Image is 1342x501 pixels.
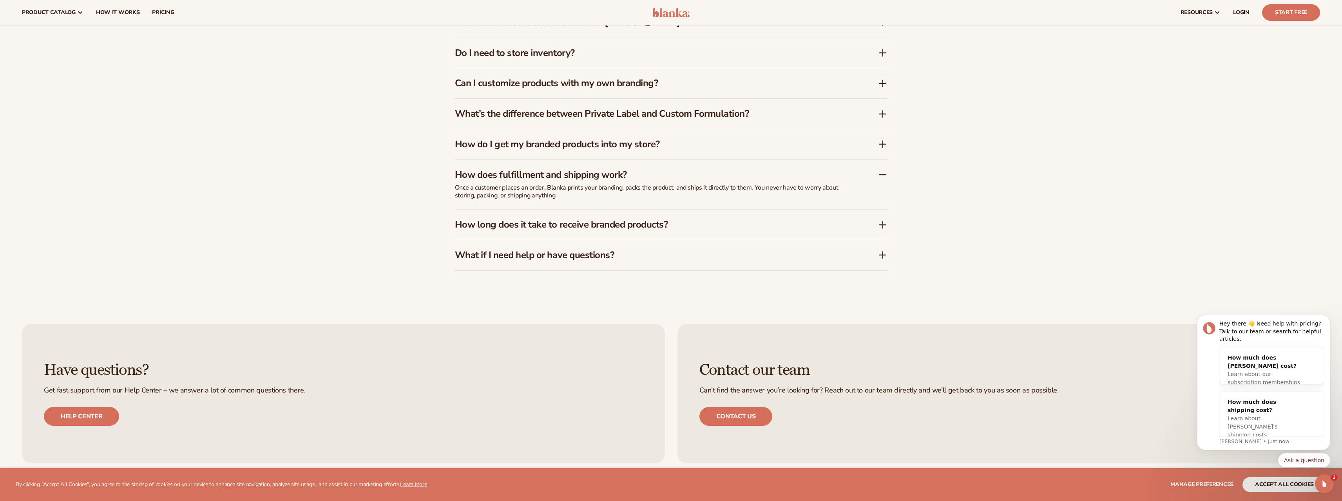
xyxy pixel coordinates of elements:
img: logo [652,8,690,17]
span: pricing [152,9,174,16]
a: Help center [44,407,119,426]
h3: How much does it cost to start with [PERSON_NAME]? [455,17,855,28]
span: 2 [1331,474,1337,481]
a: Contact us [699,407,773,426]
h3: Can I customize products with my own branding? [455,78,855,89]
h3: Have questions? [44,362,643,379]
span: LOGIN [1233,9,1250,16]
h3: Contact our team [699,362,1299,379]
iframe: Intercom live chat [1315,474,1334,493]
p: Get fast support from our Help Center – we answer a lot of common questions there. [44,387,643,394]
h3: How long does it take to receive branded products? [455,219,855,230]
p: By clicking "Accept All Cookies", you agree to the storing of cookies on your device to enhance s... [16,481,427,488]
h3: What if I need help or have questions? [455,250,855,261]
span: How It Works [96,9,140,16]
a: Start Free [1262,4,1320,21]
p: Once a customer places an order, Blanka prints your branding, packs the product, and ships it dir... [455,184,847,200]
h3: What’s the difference between Private Label and Custom Formulation? [455,108,855,119]
h3: How does fulfillment and shipping work? [455,169,855,181]
span: product catalog [22,9,76,16]
iframe: Intercom notifications message [1185,297,1342,480]
span: Manage preferences [1170,481,1233,488]
p: Can’t find the answer you’re looking for? Reach out to our team directly and we’ll get back to yo... [699,387,1299,394]
button: Manage preferences [1170,477,1233,492]
span: resources [1181,9,1213,16]
h3: How do I get my branded products into my store? [455,139,855,150]
a: Learn More [400,481,427,488]
h3: Do I need to store inventory? [455,47,855,59]
button: accept all cookies [1242,477,1326,492]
